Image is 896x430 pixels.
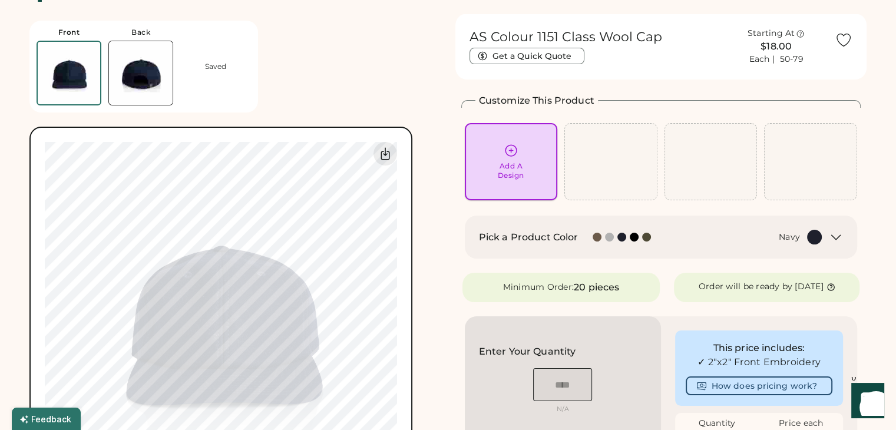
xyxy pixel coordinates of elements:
[779,231,800,243] div: Navy
[131,28,150,37] div: Back
[470,29,662,45] h1: AS Colour 1151 Class Wool Cap
[533,406,592,412] div: N/A
[479,94,594,108] h2: Customize This Product
[795,281,824,293] div: [DATE]
[479,230,578,244] h2: Pick a Product Color
[686,355,832,369] div: ✓ 2"x2" Front Embroidery
[840,377,891,428] iframe: Front Chat
[748,28,795,39] div: Starting At
[699,281,793,293] div: Order will be ready by
[38,42,100,104] img: AS Colour 1151 Navy Front Thumbnail
[479,345,576,359] h2: Enter Your Quantity
[470,48,584,64] button: Get a Quick Quote
[498,161,524,180] div: Add A Design
[373,142,397,166] div: Download Front Mockup
[686,376,832,395] button: How does pricing work?
[686,341,832,355] div: This price includes:
[759,418,843,429] div: Price each
[675,418,759,429] div: Quantity
[749,54,803,65] div: Each | 50-79
[58,28,80,37] div: Front
[574,280,619,295] div: 20 pieces
[109,41,173,105] img: AS Colour 1151 Navy Back Thumbnail
[502,282,574,293] div: Minimum Order:
[205,62,226,71] div: Saved
[725,39,828,54] div: $18.00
